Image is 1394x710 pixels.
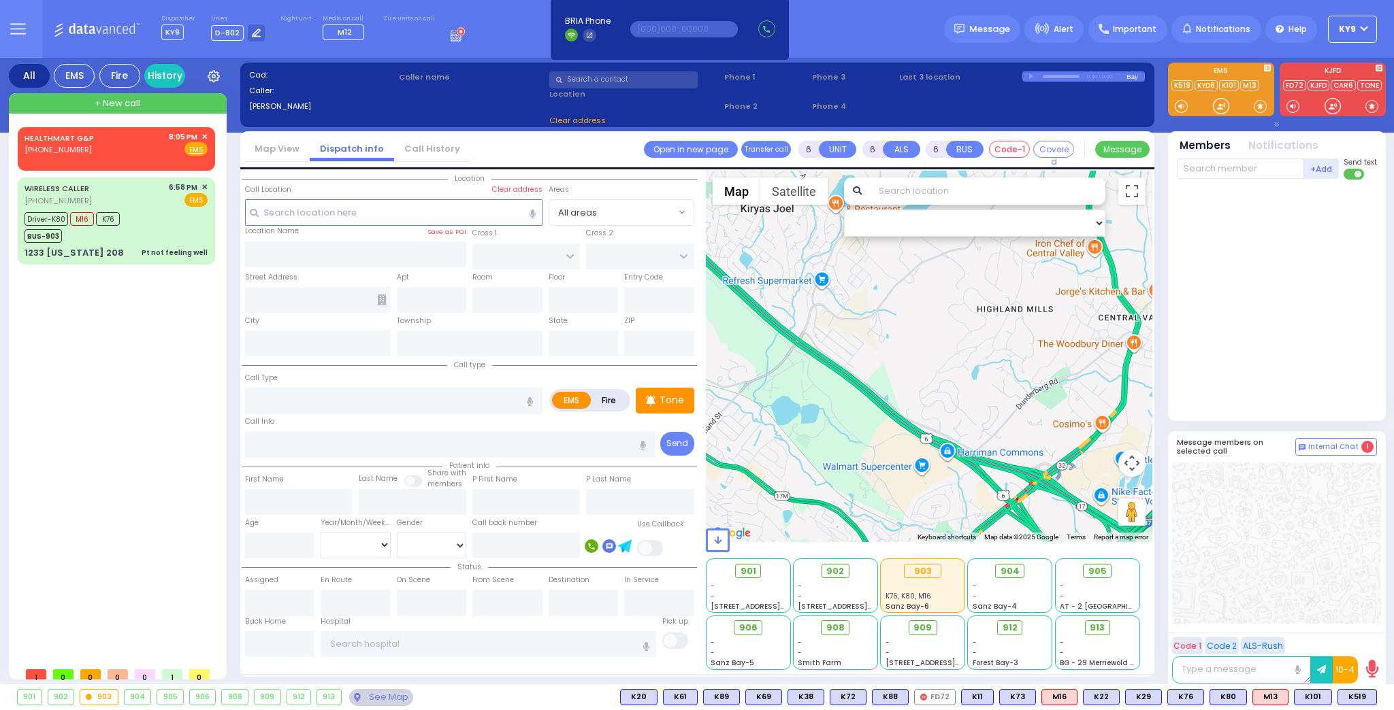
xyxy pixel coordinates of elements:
[899,71,1022,83] label: Last 3 location
[1088,564,1107,578] span: 905
[741,141,791,158] button: Transfer call
[1357,80,1382,90] a: TONE
[549,71,698,88] input: Search a contact
[201,182,208,193] span: ✕
[662,616,688,627] label: Pick up
[798,581,802,591] span: -
[48,690,74,705] div: 902
[709,524,754,542] a: Open this area in Google Maps (opens a new window)
[25,246,124,260] div: 1233 [US_STATE] 208
[189,145,204,155] u: EMS
[914,689,956,705] div: FD72
[25,195,92,206] span: [PHONE_NUMBER]
[1328,16,1377,43] button: KY9
[872,689,909,705] div: K88
[904,564,941,579] div: 903
[954,24,965,34] img: message.svg
[1095,141,1150,158] button: Message
[397,518,423,528] label: Gender
[624,575,659,586] label: In Service
[1180,138,1231,154] button: Members
[711,647,715,658] span: -
[222,690,248,705] div: 908
[999,689,1036,705] div: K73
[442,460,496,471] span: Patient info
[249,85,395,97] label: Caller:
[989,141,1030,158] button: Code-1
[189,669,210,679] span: 0
[1283,80,1306,90] a: FD72
[447,360,492,370] span: Call type
[448,173,491,184] span: Location
[798,658,841,668] span: Smith Farm
[1177,158,1304,179] input: Search member
[739,621,758,635] span: 906
[549,88,720,100] label: Location
[492,184,542,195] label: Clear address
[798,601,926,611] span: [STREET_ADDRESS][PERSON_NAME]
[53,669,74,679] span: 0
[1060,647,1064,658] span: -
[1060,581,1064,591] span: -
[630,21,738,37] input: (000)000-00000
[920,694,927,700] img: red-radio-icon.svg
[96,212,120,226] span: K76
[1125,689,1162,705] div: K29
[472,228,497,239] label: Cross 1
[1168,67,1274,77] label: EMS
[1060,637,1064,647] span: -
[973,581,977,591] span: -
[1210,689,1247,705] div: K80
[472,272,493,283] label: Room
[1308,80,1329,90] a: KJFD
[1252,689,1288,705] div: ALS
[1361,441,1374,453] span: 1
[25,183,89,194] a: WIRELESS CALLER
[549,199,694,225] span: All areas
[245,272,297,283] label: Street Address
[169,132,197,142] span: 8:05 PM
[1196,23,1250,35] span: Notifications
[377,294,387,305] span: Other building occupants
[338,27,352,37] span: M12
[135,669,155,679] span: 0
[1126,71,1145,82] div: Bay
[549,115,606,126] span: Clear address
[713,177,760,205] button: Show street map
[1331,80,1356,90] a: CAR6
[620,689,658,705] div: K20
[711,637,715,647] span: -
[157,690,183,705] div: 905
[1167,689,1204,705] div: K76
[349,689,413,706] div: See map
[812,101,895,112] span: Phone 4
[142,248,208,258] div: Pt not feeling well
[703,689,740,705] div: BLS
[1308,442,1359,452] span: Internal Chat
[427,468,466,478] small: Share with
[245,316,259,326] label: City
[245,616,286,627] label: Back Home
[830,689,866,705] div: BLS
[946,141,984,158] button: BUS
[9,64,50,88] div: All
[558,206,597,220] span: All areas
[886,637,890,647] span: -
[125,690,151,705] div: 904
[819,141,856,158] button: UNIT
[788,689,824,705] div: BLS
[1195,80,1218,90] a: KYD8
[1294,689,1332,705] div: K101
[1219,80,1239,90] a: K101
[870,177,1105,205] input: Search location
[1118,177,1146,205] button: Toggle fullscreen view
[1240,80,1259,90] a: M13
[549,200,675,224] span: All areas
[1288,23,1307,35] span: Help
[1172,637,1203,654] button: Code 1
[472,575,514,586] label: From Scene
[549,184,569,195] label: Areas
[1344,167,1365,181] label: Turn off text
[886,647,890,658] span: -
[1060,601,1161,611] span: AT - 2 [GEOGRAPHIC_DATA]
